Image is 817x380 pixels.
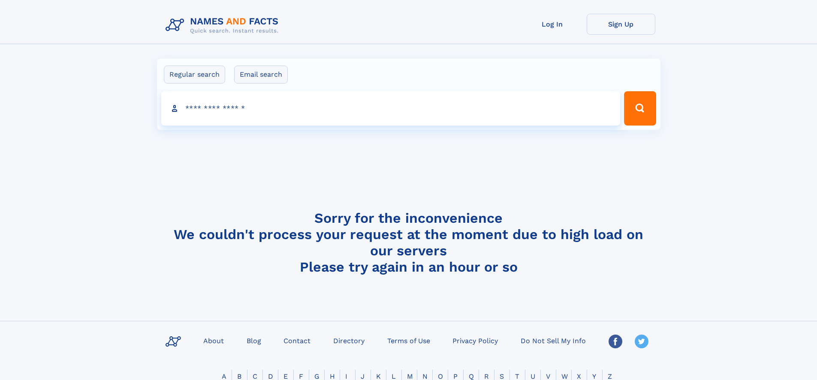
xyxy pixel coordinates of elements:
input: search input [161,91,621,126]
a: Blog [243,334,265,347]
a: Do Not Sell My Info [517,334,589,347]
a: Contact [280,334,314,347]
img: Facebook [609,335,622,348]
a: Directory [330,334,368,347]
a: Sign Up [587,14,655,35]
label: Email search [234,66,288,84]
img: Twitter [635,335,648,348]
a: Terms of Use [384,334,434,347]
h4: Sorry for the inconvenience We couldn't process your request at the moment due to high load on ou... [162,210,655,275]
a: Log In [518,14,587,35]
button: Search Button [624,91,656,126]
img: Logo Names and Facts [162,14,286,37]
label: Regular search [164,66,225,84]
a: Privacy Policy [449,334,501,347]
a: About [200,334,227,347]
